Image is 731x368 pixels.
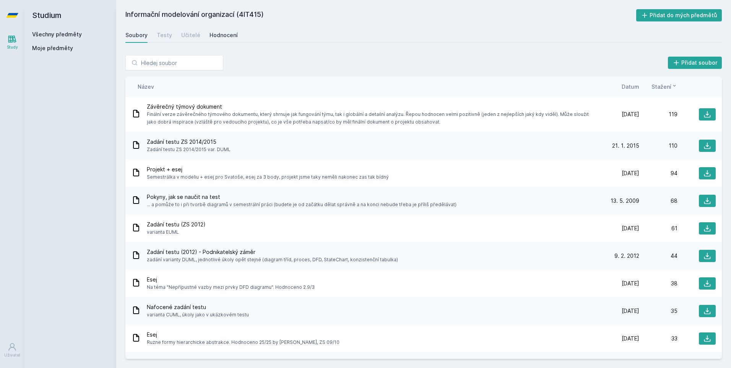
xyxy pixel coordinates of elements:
[125,31,148,39] div: Soubory
[639,307,677,315] div: 35
[639,280,677,287] div: 38
[147,193,456,201] span: Pokyny, jak se naučit na test
[147,221,206,228] span: Zadání testu (ZS 2012)
[639,111,677,118] div: 119
[622,225,639,232] span: [DATE]
[611,197,639,205] span: 13. 5. 2009
[138,83,154,91] button: Název
[147,201,456,208] span: ... a pomůže to i při tvorbě diagramů v semestrální práci (budete je od začátku dělat správně a n...
[639,335,677,342] div: 33
[147,283,315,291] span: Na téma "Nepřípustné vazby mezi prvky DFD diagramu". Hodnoceno 2.9/3
[147,103,598,111] span: Závěrečný týmový dokument
[147,138,231,146] span: Zadání testu ZS 2014/2015
[147,303,249,311] span: Nafocené zadání testu
[612,142,639,150] span: 21. 1. 2015
[157,28,172,43] a: Testy
[147,173,389,181] span: Semestrálka v modeliu + esej pro Svatoše, esej za 3 body, projekt jsme taky neměli nakonec zas ta...
[32,44,73,52] span: Moje předměty
[622,111,639,118] span: [DATE]
[2,339,23,362] a: Uživatel
[622,307,639,315] span: [DATE]
[147,166,389,173] span: Projekt + esej
[125,55,223,70] input: Hledej soubor
[147,228,206,236] span: varianta EUML
[2,31,23,54] a: Study
[651,83,671,91] span: Stažení
[147,358,234,366] span: Semestrální práce_Žalčík_2017
[622,83,639,91] button: Datum
[147,339,340,346] span: Ruzne formy hierarchicke abstrakce. Hodnoceno 25/25 by [PERSON_NAME], ZS 09/10
[651,83,677,91] button: Stažení
[622,169,639,177] span: [DATE]
[32,31,82,37] a: Všechny předměty
[639,169,677,177] div: 94
[147,111,598,126] span: Finální verze závěrečného týmového dokumentu, který shrnuje jak fungování týmu, tak i globální a ...
[181,28,200,43] a: Učitelé
[157,31,172,39] div: Testy
[125,9,636,21] h2: Informační modelování organizací (4IT415)
[614,252,639,260] span: 9. 2. 2012
[181,31,200,39] div: Učitelé
[210,31,238,39] div: Hodnocení
[147,248,398,256] span: Zadání testu (2012) - Podnikatelský záměr
[7,44,18,50] div: Study
[147,311,249,319] span: varianta CUML, úkoly jako v ukázkovém testu
[125,28,148,43] a: Soubory
[639,142,677,150] div: 110
[636,9,722,21] button: Přidat do mých předmětů
[639,252,677,260] div: 44
[147,276,315,283] span: Esej
[639,225,677,232] div: 61
[622,335,639,342] span: [DATE]
[147,146,231,153] span: Zadání testu ZS 2014/2015 var. DUML
[639,197,677,205] div: 68
[668,57,722,69] button: Přidat soubor
[622,280,639,287] span: [DATE]
[147,331,340,339] span: Esej
[4,352,20,358] div: Uživatel
[210,28,238,43] a: Hodnocení
[147,256,398,264] span: zadání varianty DUML, jednotlivé úkoly opět stejné (diagram tříd, proces, DFD, StateChart, konzis...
